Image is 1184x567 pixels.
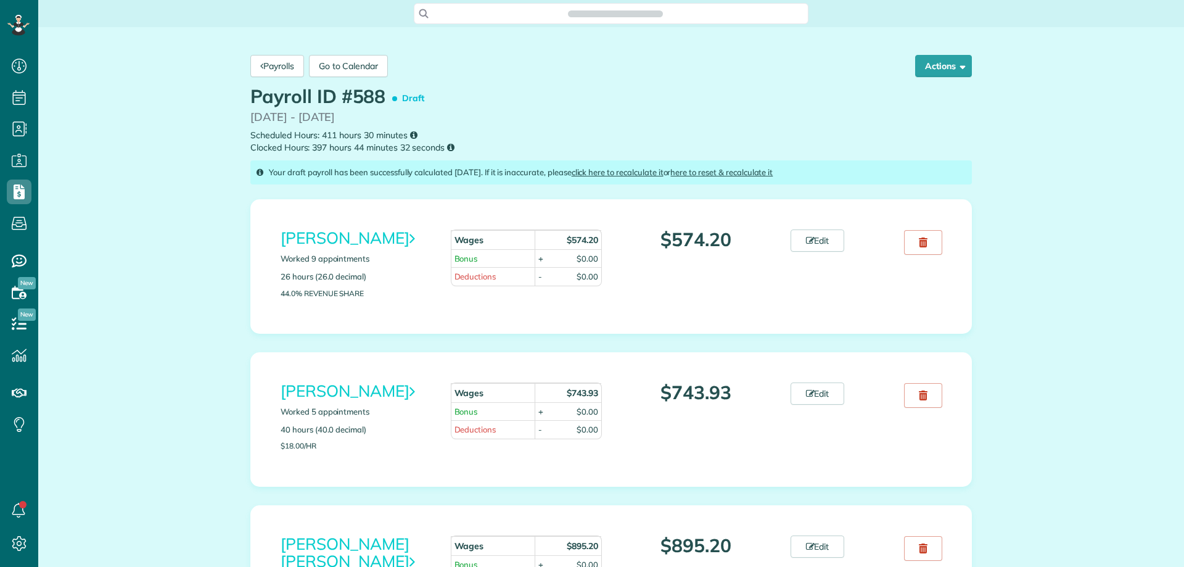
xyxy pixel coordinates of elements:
a: [PERSON_NAME] [281,381,414,401]
a: [PERSON_NAME] [281,228,414,248]
span: Search ZenMaid… [580,7,650,20]
a: Go to Calendar [309,55,388,77]
p: Worked 9 appointments [281,253,432,265]
span: New [18,277,36,289]
p: $743.93 [620,383,772,403]
button: Actions [915,55,972,77]
p: $895.20 [620,536,772,556]
strong: $743.93 [567,387,598,399]
a: Edit [791,230,845,252]
span: Draft [395,88,429,109]
strong: Wages [454,387,484,399]
strong: $895.20 [567,540,598,552]
div: - [538,424,542,436]
a: here to reset & recalculate it [670,167,773,177]
td: Bonus [451,249,535,268]
td: Deductions [451,267,535,286]
td: Deductions [451,420,535,439]
a: Edit [791,536,845,558]
p: 44.0% Revenue Share [281,289,432,297]
span: New [18,308,36,321]
p: 26 hours (26.0 decimal) [281,271,432,283]
div: $0.00 [577,406,598,418]
div: - [538,271,542,283]
p: 40 hours (40.0 decimal) [281,424,432,436]
h1: Payroll ID #588 [250,86,430,109]
strong: Wages [454,540,484,552]
strong: Wages [454,234,484,246]
p: Worked 5 appointments [281,406,432,418]
div: $0.00 [577,271,598,283]
div: + [538,406,543,418]
div: $0.00 [577,424,598,436]
td: Bonus [451,402,535,421]
p: $18.00/hr [281,442,432,450]
a: Edit [791,383,845,405]
small: Scheduled Hours: 411 hours 30 minutes Clocked Hours: 397 hours 44 minutes 32 seconds [250,129,972,154]
strong: $574.20 [567,234,598,246]
p: [DATE] - [DATE] [250,109,972,126]
div: Your draft payroll has been successfully calculated [DATE]. If it is inaccurate, please or [250,160,972,184]
a: Payrolls [250,55,304,77]
div: + [538,253,543,265]
a: click here to recalculate it [572,167,664,177]
p: $574.20 [620,230,772,250]
div: $0.00 [577,253,598,265]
